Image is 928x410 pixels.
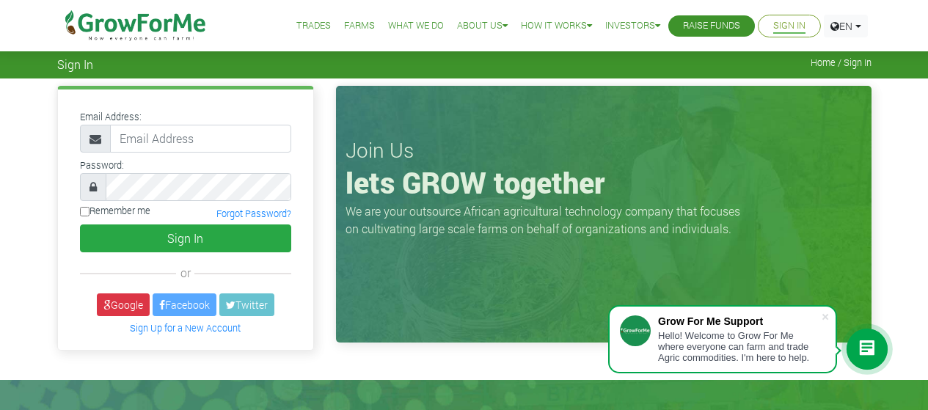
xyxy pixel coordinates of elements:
[97,293,150,316] a: Google
[80,158,124,172] label: Password:
[346,202,749,238] p: We are your outsource African agricultural technology company that focuses on cultivating large s...
[80,224,291,252] button: Sign In
[388,18,444,34] a: What We Do
[80,204,150,218] label: Remember me
[811,57,872,68] span: Home / Sign In
[344,18,375,34] a: Farms
[110,125,291,153] input: Email Address
[346,138,862,163] h3: Join Us
[773,18,805,34] a: Sign In
[457,18,508,34] a: About Us
[57,57,93,71] span: Sign In
[216,208,291,219] a: Forgot Password?
[521,18,592,34] a: How it Works
[80,264,291,282] div: or
[130,322,241,334] a: Sign Up for a New Account
[658,330,821,363] div: Hello! Welcome to Grow For Me where everyone can farm and trade Agric commodities. I'm here to help.
[296,18,331,34] a: Trades
[683,18,740,34] a: Raise Funds
[824,15,868,37] a: EN
[80,207,89,216] input: Remember me
[605,18,660,34] a: Investors
[80,110,142,124] label: Email Address:
[658,315,821,327] div: Grow For Me Support
[346,165,862,200] h1: lets GROW together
